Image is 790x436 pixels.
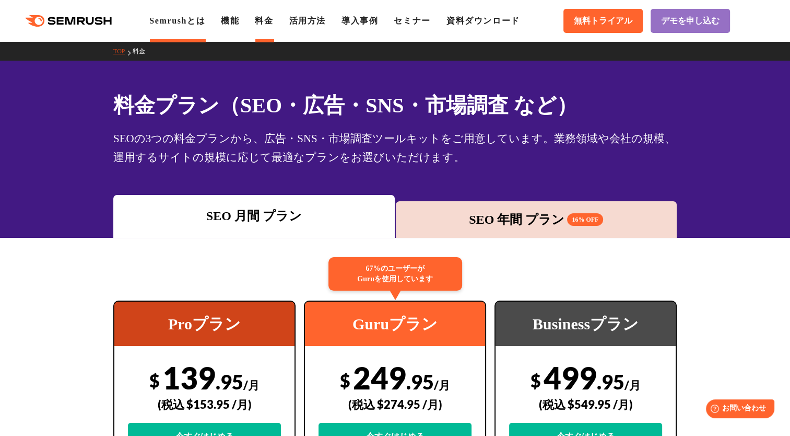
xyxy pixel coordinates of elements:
a: 料金 [255,16,273,25]
a: Semrushとは [149,16,205,25]
a: 活用方法 [289,16,326,25]
div: 67%のユーザーが Guruを使用しています [328,257,462,291]
span: /月 [624,378,641,392]
a: セミナー [394,16,430,25]
h1: 料金プラン（SEO・広告・SNS・市場調査 など） [113,90,677,121]
a: TOP [113,48,133,55]
a: 料金 [133,48,153,55]
a: 導入事例 [341,16,378,25]
span: $ [340,370,350,391]
div: (税込 $153.95 /月) [128,386,281,423]
div: (税込 $549.95 /月) [509,386,662,423]
div: SEO 年間 プラン [401,210,672,229]
span: .95 [597,370,624,394]
div: (税込 $274.95 /月) [319,386,471,423]
div: SEOの3つの料金プランから、広告・SNS・市場調査ツールキットをご用意しています。業務領域や会社の規模、運用するサイトの規模に応じて最適なプランをお選びいただけます。 [113,129,677,167]
span: $ [530,370,541,391]
span: .95 [406,370,434,394]
div: Guruプラン [305,302,485,346]
iframe: Help widget launcher [697,395,779,424]
span: 無料トライアル [574,16,632,27]
a: 無料トライアル [563,9,643,33]
div: Proプラン [114,302,294,346]
span: $ [149,370,160,391]
span: デモを申し込む [661,16,720,27]
a: 資料ダウンロード [446,16,520,25]
span: 16% OFF [567,213,603,226]
span: .95 [216,370,243,394]
span: /月 [243,378,260,392]
div: SEO 月間 プラン [119,206,390,225]
a: デモを申し込む [651,9,730,33]
div: Businessプラン [496,302,676,346]
a: 機能 [221,16,239,25]
span: /月 [434,378,450,392]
